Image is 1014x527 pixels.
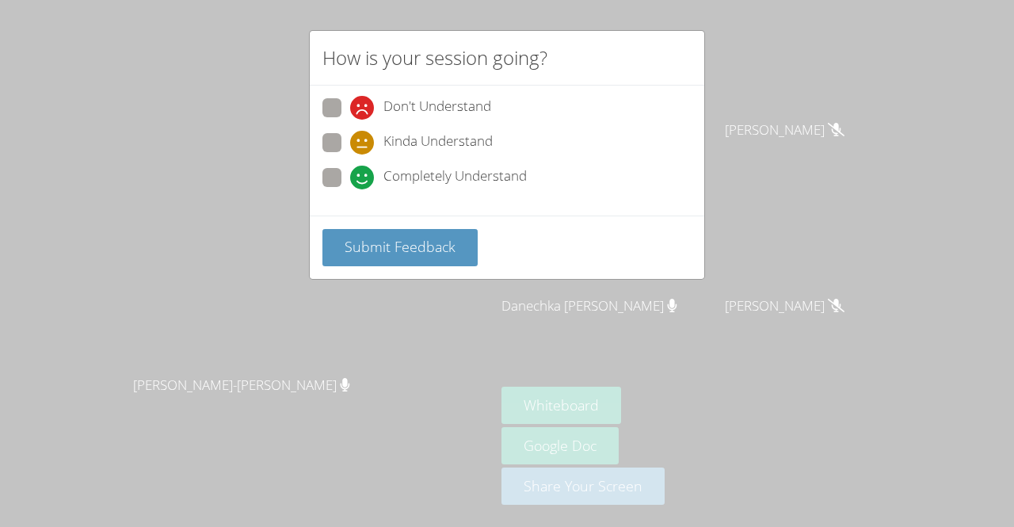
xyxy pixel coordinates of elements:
[383,131,493,155] span: Kinda Understand
[322,229,478,266] button: Submit Feedback
[383,166,527,189] span: Completely Understand
[345,237,456,256] span: Submit Feedback
[383,96,491,120] span: Don't Understand
[322,44,547,72] h2: How is your session going?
